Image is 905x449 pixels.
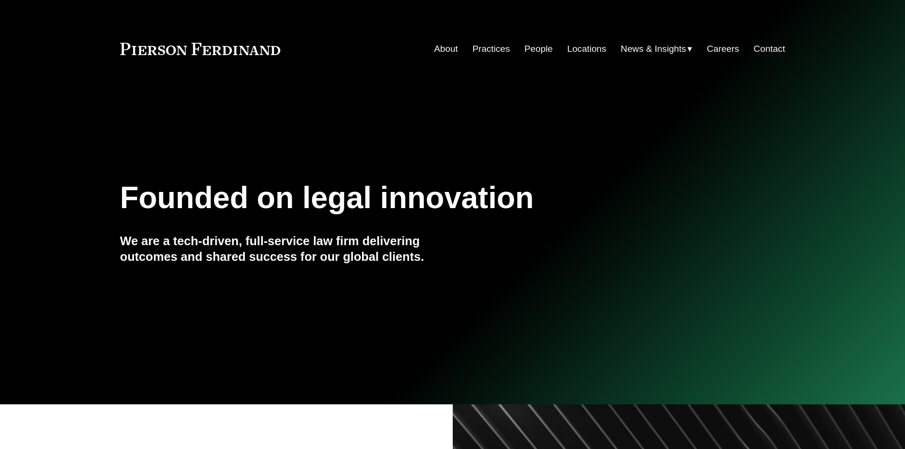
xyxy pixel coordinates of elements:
h4: We are a tech-driven, full-service law firm delivering outcomes and shared success for our global... [120,233,453,264]
a: Careers [707,40,739,58]
a: About [434,40,458,58]
a: Practices [472,40,510,58]
a: People [524,40,553,58]
span: News & Insights [621,41,686,57]
a: folder dropdown [621,40,693,58]
a: Contact [753,40,785,58]
h1: Founded on legal innovation [120,181,675,215]
a: Locations [567,40,606,58]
